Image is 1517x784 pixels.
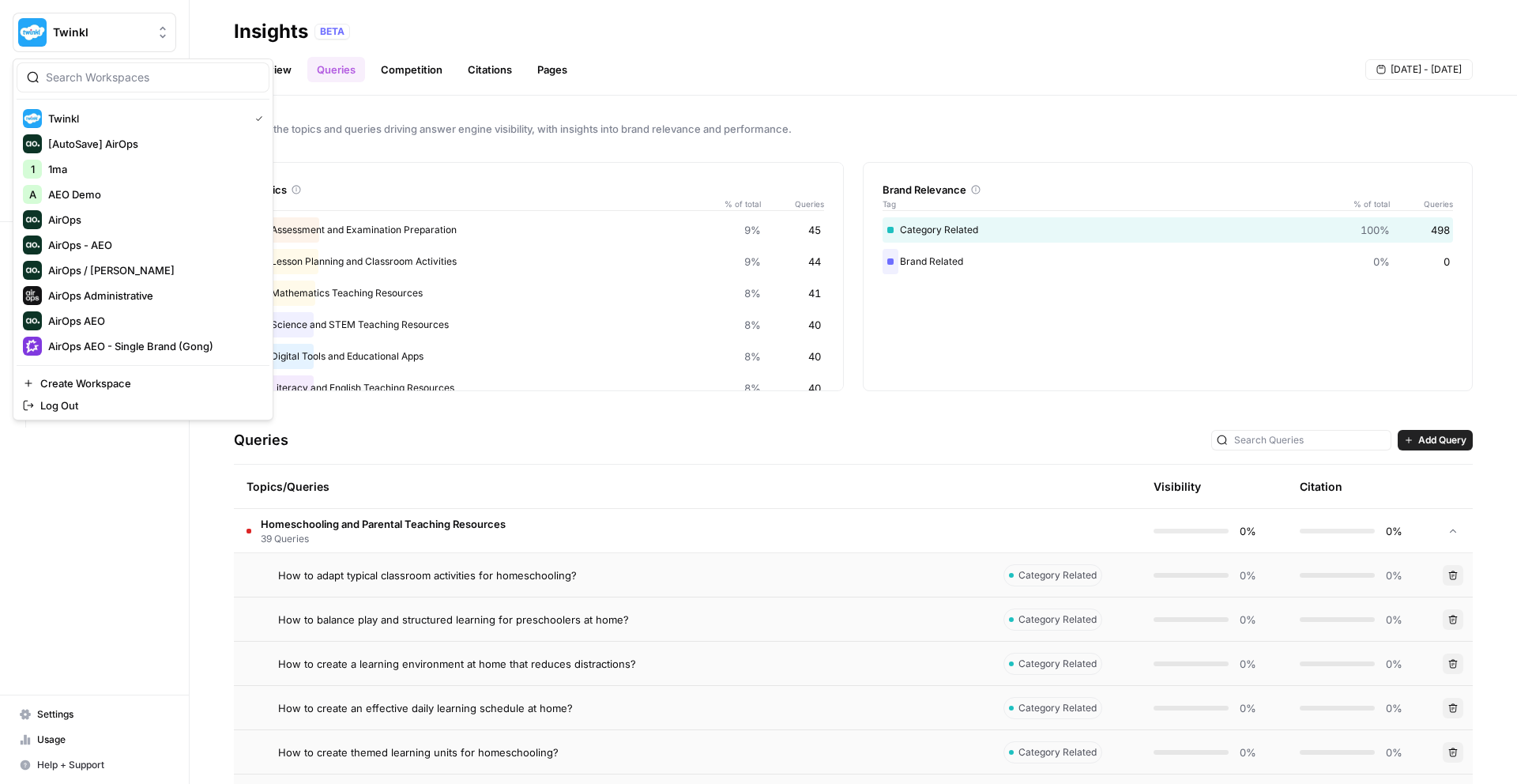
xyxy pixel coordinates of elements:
[37,733,169,747] span: Usage
[48,111,243,126] span: Twinkl
[314,24,350,40] div: BETA
[254,182,824,198] div: Topics
[48,338,257,354] span: AirOps AEO - Single Brand (Gong)
[713,198,761,210] span: % of total
[234,429,288,451] h3: Queries
[48,136,257,152] span: [AutoSave] AirOps
[1431,222,1450,238] span: 498
[808,285,821,301] span: 41
[29,187,36,202] span: A
[528,57,577,82] a: Pages
[1238,523,1256,539] span: 0%
[37,707,169,722] span: Settings
[48,161,257,177] span: 1ma
[1384,656,1402,672] span: 0%
[1238,656,1256,672] span: 0%
[254,375,824,401] div: Literacy and English Teaching Resources
[1373,254,1390,269] span: 0%
[1018,657,1097,671] span: Category Related
[13,58,273,420] div: Workspace: Twinkl
[40,398,257,413] span: Log Out
[1300,465,1342,508] div: Citation
[1384,567,1402,583] span: 0%
[31,161,35,177] span: 1
[1390,198,1453,210] span: Queries
[1238,744,1256,760] span: 0%
[48,262,257,278] span: AirOps / [PERSON_NAME]
[254,344,824,369] div: Digital Tools and Educational Apps
[1018,701,1097,715] span: Category Related
[48,187,257,202] span: AEO Demo
[23,134,42,153] img: [AutoSave] AirOps Logo
[48,313,257,329] span: AirOps AEO
[1384,744,1402,760] span: 0%
[1018,568,1097,582] span: Category Related
[1238,567,1256,583] span: 0%
[883,198,1342,210] span: Tag
[808,222,821,238] span: 45
[1342,198,1390,210] span: % of total
[46,70,259,85] input: Search Workspaces
[307,57,365,82] a: Queries
[40,375,257,391] span: Create Workspace
[744,380,761,396] span: 8%
[13,752,176,778] button: Help + Support
[1384,700,1402,716] span: 0%
[761,198,824,210] span: Queries
[48,237,257,253] span: AirOps - AEO
[1384,612,1402,628] span: 0%
[23,337,42,356] img: AirOps AEO - Single Brand (Gong) Logo
[247,465,978,508] div: Topics/Queries
[1238,700,1256,716] span: 0%
[744,349,761,364] span: 8%
[13,13,176,52] button: Workspace: Twinkl
[254,217,824,243] div: Assessment and Examination Preparation
[48,212,257,228] span: AirOps
[261,516,506,532] span: Homeschooling and Parental Teaching Resources
[48,288,257,303] span: AirOps Administrative
[1018,745,1097,759] span: Category Related
[261,532,506,546] span: 39 Queries
[744,285,761,301] span: 8%
[278,700,573,716] span: How to create an effective daily learning schedule at home?
[23,261,42,280] img: AirOps / Nicholas Cabral Logo
[23,286,42,305] img: AirOps Administrative Logo
[883,249,1453,274] div: Brand Related
[37,758,169,772] span: Help + Support
[808,254,821,269] span: 44
[458,57,521,82] a: Citations
[744,317,761,333] span: 8%
[13,727,176,752] a: Usage
[744,222,761,238] span: 9%
[808,349,821,364] span: 40
[1234,432,1386,448] input: Search Queries
[234,121,1473,137] span: Explore the topics and queries driving answer engine visibility, with insights into brand relevan...
[1444,254,1450,269] span: 0
[744,254,761,269] span: 9%
[23,311,42,330] img: AirOps AEO Logo
[278,612,629,628] span: How to balance play and structured learning for preschoolers at home?
[254,249,824,274] div: Lesson Planning and Classroom Activities
[883,182,1453,198] div: Brand Relevance
[883,217,1453,243] div: Category Related
[23,109,42,128] img: Twinkl Logo
[234,57,301,82] a: Overview
[808,317,821,333] span: 40
[1384,523,1402,539] span: 0%
[808,380,821,396] span: 40
[254,281,824,306] div: Mathematics Teaching Resources
[17,394,269,416] a: Log Out
[18,18,47,47] img: Twinkl Logo
[23,236,42,254] img: AirOps - AEO Logo
[1018,612,1097,627] span: Category Related
[13,702,176,727] a: Settings
[254,198,713,210] span: Topic
[1154,479,1201,495] div: Visibility
[278,567,577,583] span: How to adapt typical classroom activities for homeschooling?
[254,312,824,337] div: Science and STEM Teaching Resources
[1418,433,1466,447] span: Add Query
[23,210,42,229] img: AirOps Logo
[1361,222,1390,238] span: 100%
[278,656,636,672] span: How to create a learning environment at home that reduces distractions?
[1238,612,1256,628] span: 0%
